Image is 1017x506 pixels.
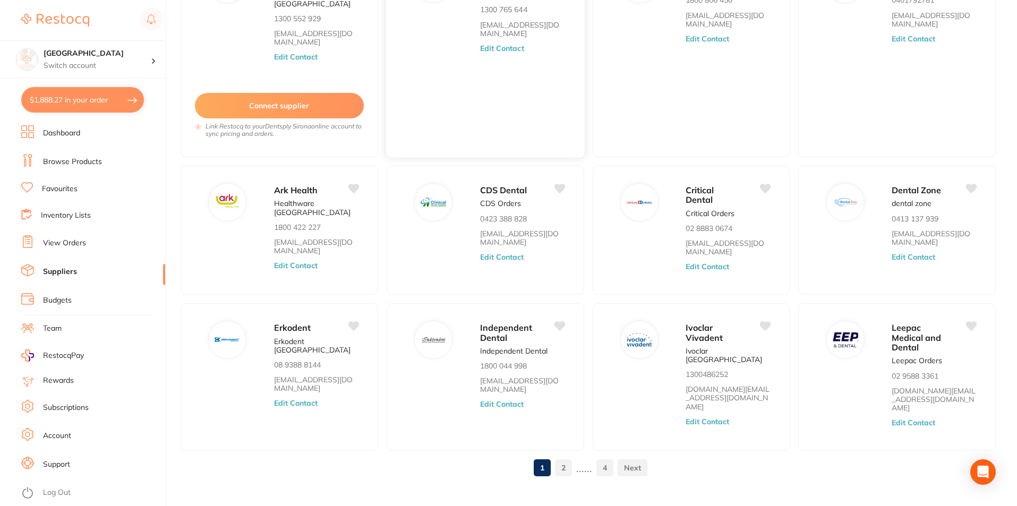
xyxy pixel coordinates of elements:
a: Budgets [43,295,72,306]
p: 1300 765 644 [480,5,527,14]
a: 1 [534,457,551,478]
p: 02 9588 3361 [892,372,938,380]
img: Ivoclar Vivadent [627,327,652,353]
img: Ark Health [215,190,241,215]
button: Edit Contact [686,417,729,426]
p: 02 8883 0674 [686,224,732,233]
span: RestocqPay [43,350,84,361]
span: Critical Dental [686,185,714,205]
img: Dental Zone [833,190,858,215]
div: Open Intercom Messenger [970,459,996,485]
button: Edit Contact [480,44,524,53]
a: 2 [555,457,572,478]
img: RestocqPay [21,349,34,362]
p: 1800 044 998 [480,362,527,370]
p: Ivoclar [GEOGRAPHIC_DATA] [686,347,770,364]
button: Edit Contact [480,400,524,408]
button: Edit Contact [480,253,524,261]
a: Support [43,459,70,470]
a: [EMAIL_ADDRESS][DOMAIN_NAME] [686,11,770,28]
a: Log Out [43,487,71,498]
p: Healthware [GEOGRAPHIC_DATA] [274,199,358,216]
a: [EMAIL_ADDRESS][DOMAIN_NAME] [480,20,565,38]
button: Edit Contact [892,35,935,43]
a: View Orders [43,238,86,248]
img: Independent Dental [421,327,446,353]
a: [DOMAIN_NAME][EMAIL_ADDRESS][DOMAIN_NAME] [892,387,976,412]
p: 1300 552 929 [274,14,321,23]
a: [EMAIL_ADDRESS][DOMAIN_NAME] [892,11,976,28]
a: [EMAIL_ADDRESS][DOMAIN_NAME] [480,229,565,246]
span: Ark Health [274,185,318,195]
span: Independent Dental [480,322,532,342]
a: [EMAIL_ADDRESS][DOMAIN_NAME] [274,29,358,46]
a: [EMAIL_ADDRESS][DOMAIN_NAME] [686,239,770,256]
span: Erkodent [274,322,311,333]
span: CDS Dental [480,185,527,195]
img: Leepac Medical and Dental [833,327,858,353]
img: CDS Dental [421,190,446,215]
a: Dashboard [43,128,80,139]
button: Edit Contact [892,418,935,427]
span: Dental Zone [892,185,941,195]
button: Edit Contact [274,261,318,270]
a: RestocqPay [21,349,84,362]
p: 0413 137 939 [892,215,938,223]
a: Suppliers [43,267,77,277]
button: Connect supplier [195,93,364,118]
a: [EMAIL_ADDRESS][DOMAIN_NAME] [892,229,976,246]
a: Favourites [42,184,78,194]
img: Critical Dental [627,190,652,215]
a: Account [43,431,71,441]
h4: Lakes Boulevard Dental [44,48,151,59]
a: 4 [596,457,613,478]
p: CDS Orders [480,199,521,208]
a: [EMAIL_ADDRESS][DOMAIN_NAME] [274,238,358,255]
button: Edit Contact [274,53,318,61]
button: Edit Contact [892,253,935,261]
p: Critical Orders [686,209,734,218]
img: Lakes Boulevard Dental [16,49,38,70]
p: Erkodent [GEOGRAPHIC_DATA] [274,337,358,354]
button: Log Out [21,485,162,502]
p: ...... [576,462,592,474]
p: 1300486252 [686,370,728,379]
img: Restocq Logo [21,14,89,27]
a: [DOMAIN_NAME][EMAIL_ADDRESS][DOMAIN_NAME] [686,385,770,410]
p: 08 9388 8144 [274,361,321,369]
img: Erkodent [215,327,241,353]
span: Leepac Medical and Dental [892,322,941,353]
p: dental zone [892,199,931,208]
button: Edit Contact [686,35,729,43]
a: [EMAIL_ADDRESS][DOMAIN_NAME] [274,375,358,392]
p: 1800 422 227 [274,223,321,231]
a: [EMAIL_ADDRESS][DOMAIN_NAME] [480,376,565,393]
i: Link Restocq to your Dentsply Sirona online account to sync pricing and orders. [206,123,364,138]
p: 0423 388 828 [480,215,527,223]
button: Edit Contact [686,262,729,271]
a: Rewards [43,375,74,386]
p: Switch account [44,61,151,71]
a: Subscriptions [43,402,89,413]
a: Inventory Lists [41,210,91,221]
a: Team [43,323,62,334]
a: Restocq Logo [21,8,89,32]
button: Edit Contact [274,399,318,407]
p: Leepac Orders [892,356,942,365]
span: Ivoclar Vivadent [686,322,723,342]
p: Independent Dental [480,347,548,355]
a: Browse Products [43,157,102,167]
button: $1,888.27 in your order [21,87,144,113]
